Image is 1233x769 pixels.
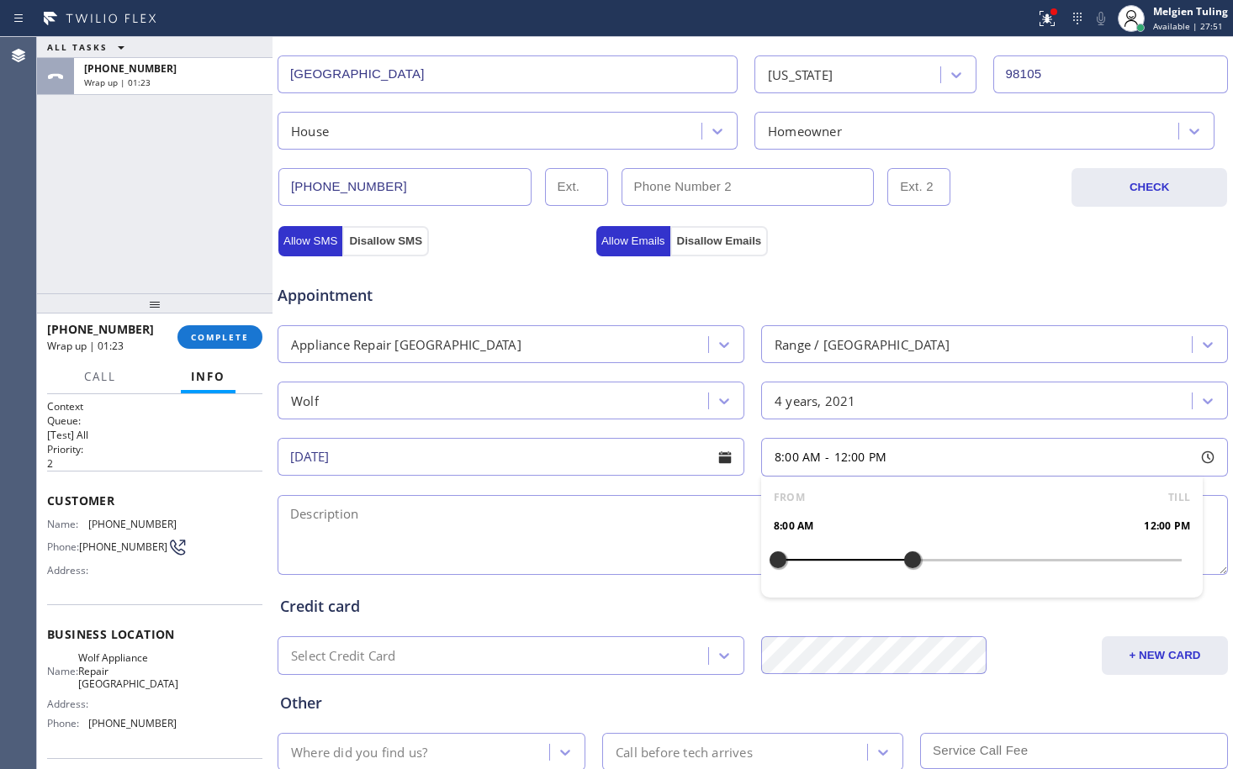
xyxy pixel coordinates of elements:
span: Phone: [47,717,88,729]
span: Address: [47,698,92,710]
input: City [278,55,738,93]
button: ALL TASKS [37,37,141,57]
p: 2 [47,456,262,471]
button: Allow SMS [278,226,342,256]
button: Call [74,361,126,393]
button: Disallow SMS [342,226,429,256]
button: CHECK [1072,168,1227,207]
div: Credit card [280,595,1225,618]
button: Mute [1089,7,1113,30]
button: Disallow Emails [670,226,769,256]
span: Address: [47,564,92,577]
span: FROM [774,489,805,506]
input: Phone Number 2 [622,168,875,206]
span: 12:00 PM [1144,518,1190,535]
button: + NEW CARD [1102,636,1228,675]
input: - choose date - [278,438,744,476]
span: [PHONE_NUMBER] [79,540,167,553]
input: Phone Number [278,168,532,206]
div: Where did you find us? [291,742,427,761]
p: [Test] All [47,428,262,442]
span: Call [84,369,116,384]
div: 4 years, 2021 [775,391,856,410]
span: Info [191,369,225,384]
span: Phone: [47,540,79,553]
h2: Priority: [47,442,262,456]
div: Range / [GEOGRAPHIC_DATA] [775,334,950,354]
span: Customer [47,492,262,508]
h1: Context [47,399,262,413]
input: Ext. [545,168,608,206]
span: 8:00 AM [774,518,813,535]
input: Service Call Fee [920,733,1228,769]
span: ALL TASKS [47,41,108,53]
div: [US_STATE] [768,65,833,84]
span: [PHONE_NUMBER] [88,518,177,530]
div: Call before tech arrives [616,742,753,761]
button: Info [181,361,235,393]
span: Available | 27:51 [1153,20,1223,32]
span: TILL [1168,489,1190,506]
div: Melgien Tuling [1153,4,1228,18]
span: Wolf Appliance Repair [GEOGRAPHIC_DATA] [78,651,178,690]
span: [PHONE_NUMBER] [84,61,177,76]
span: 12:00 PM [834,449,887,465]
span: Wrap up | 01:23 [47,339,124,353]
h2: Queue: [47,413,262,428]
input: Ext. 2 [887,168,950,206]
div: Wolf [291,391,319,410]
span: [PHONE_NUMBER] [47,321,154,337]
div: House [291,121,329,140]
span: Appointment [278,284,592,307]
span: Name: [47,665,78,677]
span: Name: [47,518,88,530]
span: Wrap up | 01:23 [84,76,151,88]
div: Other [280,692,1225,714]
button: Allow Emails [596,226,670,256]
div: Appliance Repair [GEOGRAPHIC_DATA] [291,334,521,354]
input: ZIP [993,55,1229,93]
div: Select Credit Card [291,646,396,666]
div: Homeowner [768,121,842,140]
span: - [825,449,829,465]
span: Business location [47,626,262,642]
button: COMPLETE [177,325,262,349]
span: 8:00 AM [775,449,821,465]
span: COMPLETE [191,331,249,343]
span: [PHONE_NUMBER] [88,717,177,729]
